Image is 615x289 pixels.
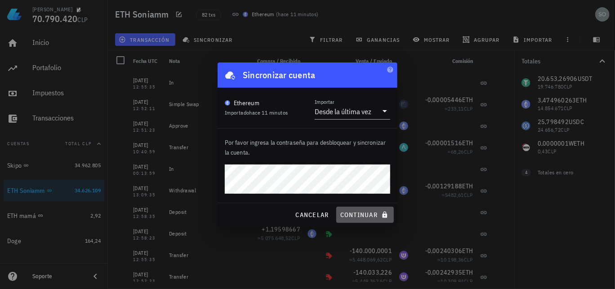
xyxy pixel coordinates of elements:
button: continuar [336,207,394,223]
div: Sincronizar cuenta [243,68,316,82]
label: Importar [315,98,334,105]
span: cancelar [295,211,329,219]
button: cancelar [291,207,332,223]
img: eth.svg [225,100,230,106]
p: Por favor ingresa la contraseña para desbloquear y sincronizar la cuenta. [225,138,390,157]
span: hace 11 minutos [250,109,288,116]
div: ImportarDesde la última vez [315,104,390,119]
span: continuar [340,211,390,219]
div: Ethereum [234,98,259,107]
div: Desde la última vez [315,107,371,116]
span: Importado [225,109,288,116]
